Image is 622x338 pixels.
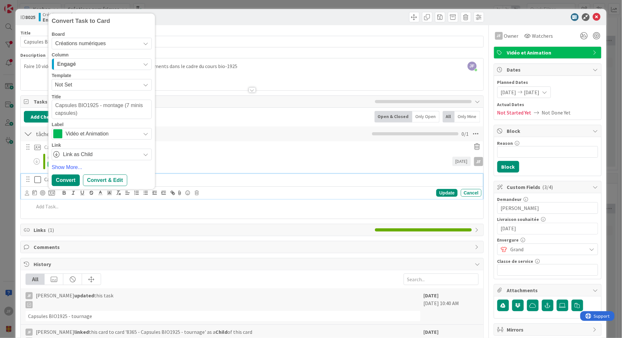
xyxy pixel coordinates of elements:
b: [DATE] [424,329,439,335]
span: Link as Child [63,150,137,159]
b: linked [74,329,89,335]
span: Board [52,32,65,36]
span: 0 / 1 [462,130,469,138]
div: Only Mine [455,111,480,123]
span: Mirrors [507,326,590,333]
span: ID [20,13,36,21]
div: Open & Closed [375,111,412,123]
span: Planned Dates [497,79,598,86]
span: Link [52,143,61,147]
input: Add Checklist... [34,128,179,140]
button: Add Checklist [24,111,69,123]
textarea: Capsules BIO1925 - montage (7 minis capsules) [52,100,152,119]
span: Actual Dates [497,101,598,108]
label: Title [20,30,31,36]
label: Title [52,94,61,100]
span: Description [20,52,46,58]
div: JF [26,329,33,336]
div: Capsules BIO1925 - tournage [26,311,420,321]
span: Vidéo et Animation [66,129,137,138]
span: Block [507,127,590,135]
input: MM/DD/YYYY [501,223,595,234]
div: Livraison souhaitée [497,217,598,222]
span: Grand [511,245,584,254]
div: Convert [52,174,79,186]
div: Cancel [461,189,482,197]
span: Watchers [532,32,553,40]
p: Capsules BIO1925 - tournage [45,144,467,151]
div: [DATE] [452,157,471,166]
span: ( 3/4 ) [543,184,553,190]
span: Support [14,1,29,9]
span: Custom Fields [507,183,590,191]
b: [DATE] [424,292,439,299]
div: Envergure [497,238,598,242]
span: Not Done Yet [542,109,571,116]
span: JF [468,62,477,71]
span: Links [34,226,372,234]
span: [DATE] [524,88,540,96]
b: 8025 [25,14,36,20]
div: JF [495,32,503,40]
div: JF [474,157,483,166]
span: Vidéo et Animation [507,49,590,56]
span: Not Started Yet [497,109,532,116]
span: Not Set [55,81,136,89]
b: Engagé [43,17,85,22]
span: ( 1 ) [48,227,54,233]
span: Créations numériques [55,41,106,46]
p: Capsules BIO1925 - montage (7 minis capsules) [45,176,479,183]
span: Column [52,53,68,57]
div: Update [436,189,457,197]
b: Child [215,329,227,335]
b: updated [74,292,94,299]
span: Opérations › [47,155,67,160]
div: 8365 [47,162,59,167]
span: Engagé [57,60,76,68]
button: Block [497,161,519,173]
span: Attachments [507,286,590,294]
span: [PERSON_NAME] this task [36,292,113,308]
div: All [26,274,45,285]
div: JF [26,292,33,299]
span: Tasks [34,98,372,105]
label: Demandeur [497,196,522,202]
span: Owner [504,32,519,40]
span: [DATE] [501,88,516,96]
span: Template [52,73,71,78]
label: Reason [497,140,513,146]
div: Only Open [412,111,440,123]
div: [DATE] 10:40 AM [424,292,479,321]
span: Créations numériques [43,12,85,17]
div: All [443,111,455,123]
span: Label [52,122,64,127]
span: Comments [34,243,472,251]
span: Dates [507,66,590,74]
input: type card name here... [20,36,484,47]
p: Faire 10 vidéos pour expliquer le fonctionnement des instruments dans le cadre du cours bio-1925 [24,63,480,70]
button: Engagé [52,58,152,70]
input: Search... [404,273,479,285]
span: History [34,260,472,268]
div: Convert & Edit [83,174,127,186]
div: Convert Task to Card [52,17,152,25]
a: Show More... [52,164,152,171]
label: Classe de service [497,258,534,264]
